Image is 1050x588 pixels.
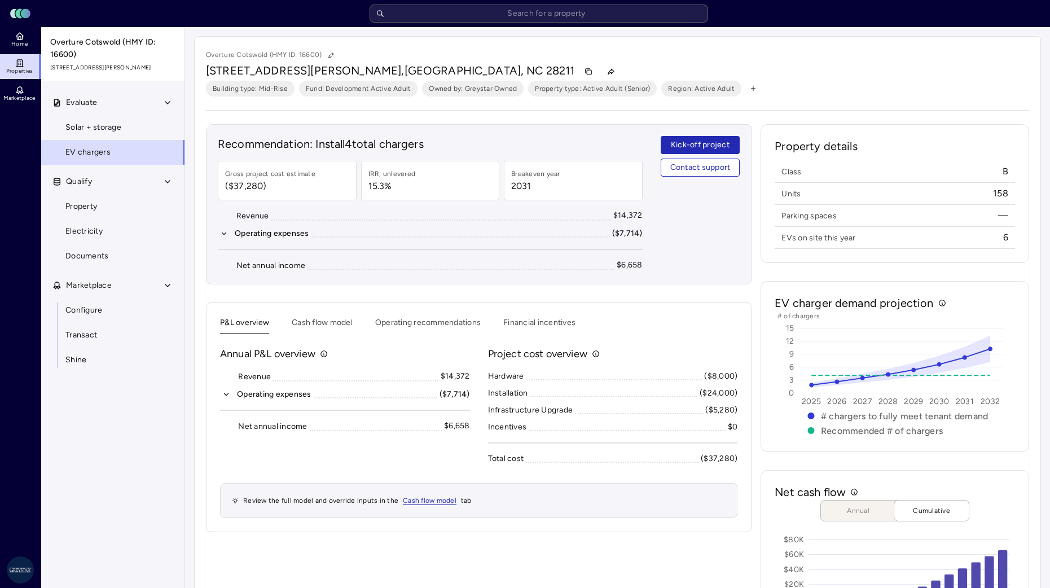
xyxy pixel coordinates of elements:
span: Marketplace [66,279,112,292]
div: Operating expenses [235,227,309,240]
text: 15 [786,323,794,333]
text: 3 [790,375,794,385]
a: Electricity [41,219,185,244]
text: 6 [790,362,794,372]
div: Review the full model and override inputs in the tab [220,483,737,518]
span: — [998,209,1008,222]
button: Marketplace [41,273,186,298]
button: Cash flow model [292,317,353,334]
div: $6,658 [617,259,643,271]
span: Building type: Mid-Rise [213,83,288,94]
text: $60K [784,550,804,559]
span: [STREET_ADDRESS][PERSON_NAME] [50,63,177,72]
div: $0 [728,421,738,433]
p: Project cost overview [488,346,587,361]
div: Installation [488,387,528,400]
input: Search for a property [370,5,708,23]
span: Shine [65,354,86,366]
h2: Net cash flow [775,484,846,500]
span: Cumulative [903,505,960,516]
div: $6,658 [444,420,470,432]
span: Cash flow model [403,497,456,505]
div: Incentives [488,421,527,433]
a: Cash flow model [403,495,456,506]
span: Electricity [65,225,103,238]
div: Net annual income [236,260,305,272]
a: Solar + storage [41,115,185,140]
div: ($7,714) [612,227,643,240]
span: Kick-off project [671,139,730,151]
text: $80K [784,535,804,545]
button: Qualify [41,169,186,194]
button: P&L overview [220,317,269,334]
div: Infrastructure Upgrade [488,404,573,416]
div: ($5,280) [705,404,737,416]
text: 2030 [929,397,949,406]
button: Financial incentives [503,317,575,334]
span: Units [781,188,801,199]
div: IRR, unlevered [368,168,416,179]
text: 2032 [981,397,1000,406]
span: Solar + storage [65,121,121,134]
div: ($24,000) [700,387,737,400]
text: 2028 [878,397,898,406]
div: Breakeven year [511,168,560,179]
a: Transact [41,323,185,348]
span: 6 [1003,231,1008,244]
text: 0 [789,388,794,398]
span: 2031 [511,179,560,193]
div: Revenue [238,371,271,383]
div: Total cost [488,453,524,465]
span: Fund: Development Active Adult [306,83,411,94]
button: Region: Active Adult [661,81,741,96]
a: EV chargers [41,140,185,165]
div: $14,372 [613,209,643,222]
span: EV chargers [65,146,111,159]
span: Overture Cotswold (HMY ID: 16600) [50,36,177,61]
span: Region: Active Adult [668,83,735,94]
span: EVs on site this year [781,232,855,243]
text: 2026 [828,397,847,406]
span: Home [11,41,28,47]
button: Property type: Active Adult (Senior) [528,81,657,96]
span: Configure [65,304,102,317]
span: Marketplace [3,95,35,102]
span: Owned by: Greystar Owned [429,83,517,94]
span: [STREET_ADDRESS][PERSON_NAME], [206,64,405,77]
a: Shine [41,348,185,372]
button: Operating expenses($7,714) [218,227,643,240]
span: Property [65,200,97,213]
a: Property [41,194,185,219]
span: B [1003,165,1008,178]
span: ($37,280) [225,179,315,193]
text: 12 [786,336,794,346]
div: Revenue [236,210,269,222]
span: 15.3% [368,179,416,193]
button: Operating recommendations [375,317,481,334]
span: Class [781,166,801,177]
span: Parking spaces [781,210,837,221]
div: ($37,280) [701,453,737,465]
button: Owned by: Greystar Owned [422,81,524,96]
div: Net annual income [238,420,307,433]
text: # of chargers [777,312,820,320]
a: Configure [41,298,185,323]
h2: Recommendation: Install 4 total chargers [218,136,643,152]
img: Greystar AS [7,556,34,583]
text: # chargers to fully meet tenant demand [821,411,989,422]
div: Operating expenses [237,388,311,401]
text: 9 [790,349,794,359]
div: $14,372 [441,370,470,383]
span: Transact [65,329,97,341]
button: Evaluate [41,90,186,115]
span: Property type: Active Adult (Senior) [535,83,650,94]
span: 158 [993,187,1008,200]
p: Overture Cotswold (HMY ID: 16600) [206,48,339,63]
div: ($7,714) [440,388,470,401]
span: Documents [65,250,108,262]
button: Fund: Development Active Adult [299,81,418,96]
text: 2027 [853,397,872,406]
span: [GEOGRAPHIC_DATA], NC 28211 [405,64,575,77]
div: Hardware [488,370,524,383]
span: Evaluate [66,96,97,109]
